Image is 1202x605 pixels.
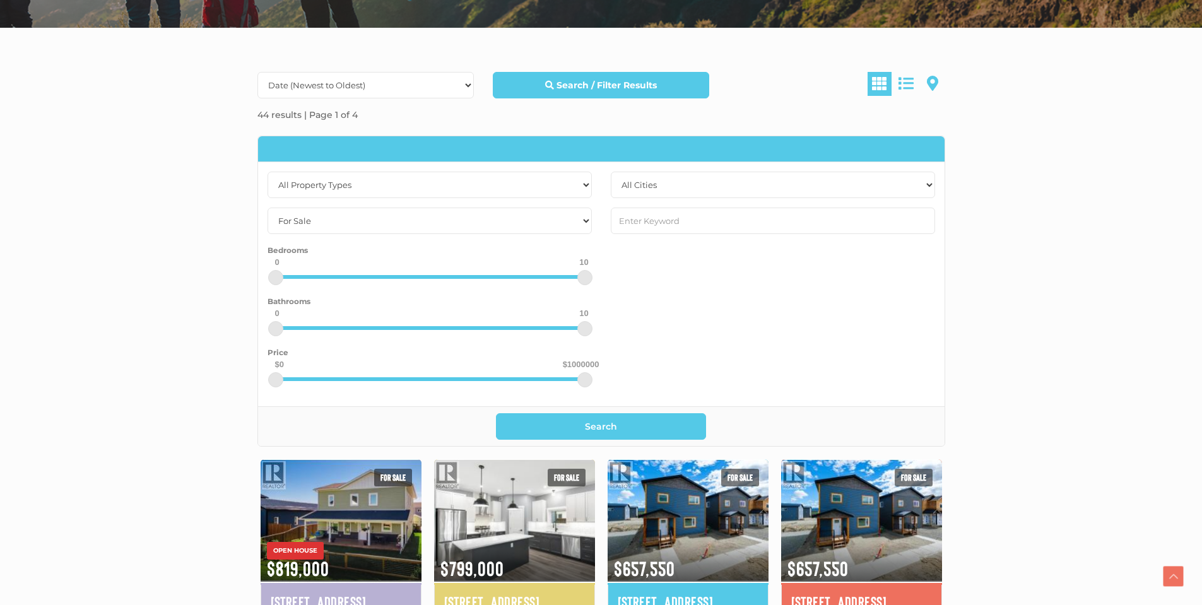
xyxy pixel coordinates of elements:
[434,540,595,582] span: $799,000
[275,360,284,368] div: $0
[261,457,421,583] img: 208 LUELLA LANE, Whitehorse, Yukon
[579,309,588,317] div: 10
[268,245,308,255] small: Bedrooms
[496,413,706,440] button: Search
[563,360,599,368] div: $1000000
[781,540,942,582] span: $657,550
[257,109,358,120] strong: 44 results | Page 1 of 4
[267,542,324,560] span: OPEN HOUSE
[275,309,280,317] div: 0
[548,469,586,486] span: For sale
[261,540,421,582] span: $819,000
[579,258,588,266] div: 10
[374,469,412,486] span: For sale
[434,457,595,583] img: 24 SCOTIA LANE, Whitehorse, Yukon
[608,540,769,582] span: $657,550
[781,457,942,583] img: 24 BERYL PLACE, Whitehorse, Yukon
[721,469,759,486] span: For sale
[611,208,935,234] input: Enter Keyword
[493,72,709,98] a: Search / Filter Results
[895,469,933,486] span: For sale
[268,297,310,306] small: Bathrooms
[557,79,657,91] strong: Search / Filter Results
[275,258,280,266] div: 0
[608,457,769,583] img: 28 BERYL PLACE, Whitehorse, Yukon
[268,348,288,357] small: Price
